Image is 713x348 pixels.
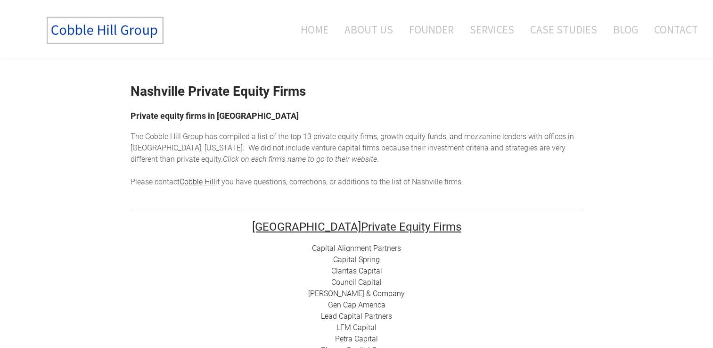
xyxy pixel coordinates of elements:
[180,177,215,186] a: Cobble Hill
[328,300,385,309] a: Gen Cap America
[252,220,361,233] font: [GEOGRAPHIC_DATA]
[321,312,392,321] a: Lead Capital Partners
[331,278,382,287] a: Council Capital
[252,220,461,233] font: Private Equity Firms
[287,10,336,49] a: Home
[312,244,401,253] a: Capital Alignment Partners
[333,255,380,264] a: Capital Spring
[36,10,177,51] img: The Cobble Hill Group LLC
[131,143,565,164] span: enture capital firms because their investment criteria and strategies are very different than pri...
[131,177,463,186] span: Please contact if you have questions, corrections, or additions to the list of Nashville firms.
[308,289,405,298] a: [PERSON_NAME] & Company
[131,83,306,99] strong: Nashville Private Equity Firms
[337,10,400,49] a: About Us
[223,155,379,164] em: Click on each firm's name to go to their website. ​
[606,10,645,49] a: Blog
[463,10,521,49] a: Services
[336,323,377,332] a: LFM Capital
[647,10,698,49] a: Contact
[335,334,378,343] a: Petra Capital
[131,132,280,141] span: The Cobble Hill Group has compiled a list of t
[402,10,461,49] a: Founder
[131,111,299,121] font: Private equity firms in [GEOGRAPHIC_DATA]
[331,266,382,275] a: Claritas Capital
[131,131,583,188] div: he top 13 private equity firms, growth equity funds, and mezzanine lenders with offices in [GEOGR...
[523,10,604,49] a: Case Studies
